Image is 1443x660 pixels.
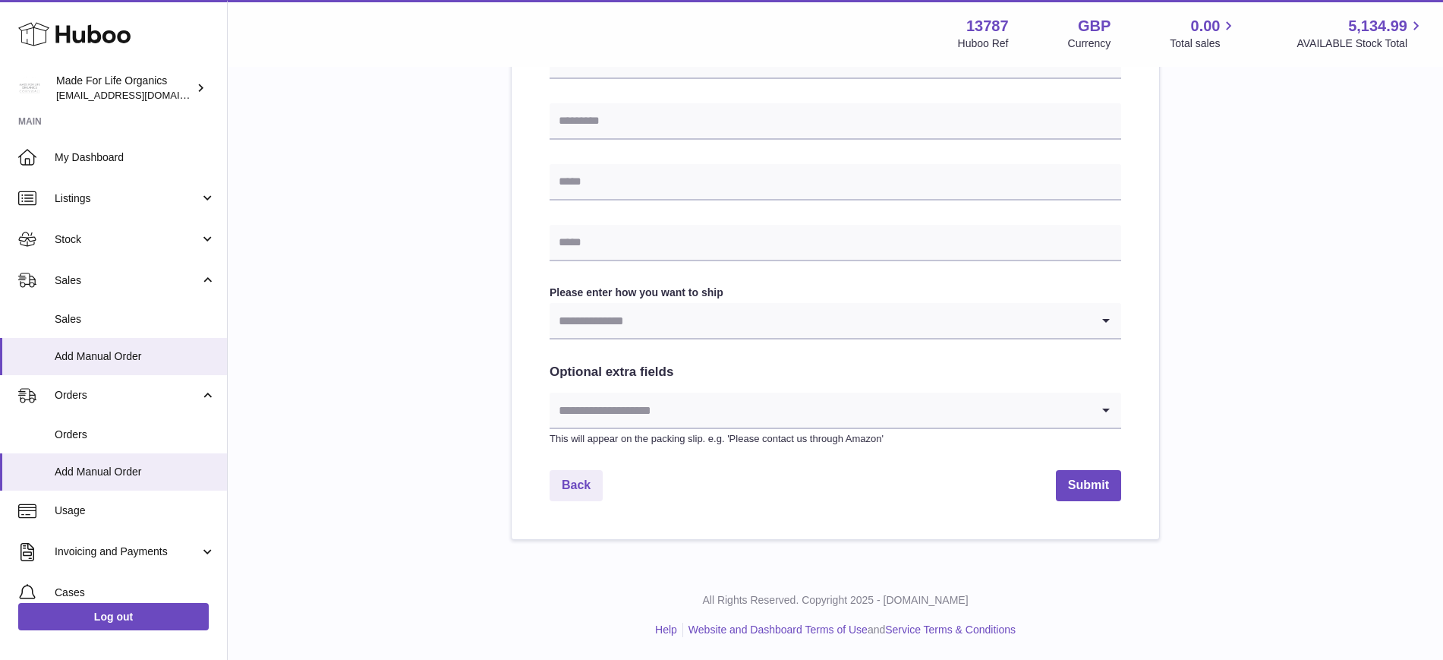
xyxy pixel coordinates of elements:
[55,349,216,364] span: Add Manual Order
[55,150,216,165] span: My Dashboard
[56,89,223,101] span: [EMAIL_ADDRESS][DOMAIN_NAME]
[550,393,1121,429] div: Search for option
[55,545,200,559] span: Invoicing and Payments
[1296,16,1425,51] a: 5,134.99 AVAILABLE Stock Total
[683,623,1016,637] li: and
[55,388,200,403] span: Orders
[55,504,216,518] span: Usage
[1078,16,1111,36] strong: GBP
[958,36,1009,51] div: Huboo Ref
[550,470,603,501] a: Back
[550,393,1091,428] input: Search for option
[18,603,209,630] a: Log out
[1348,16,1407,36] span: 5,134.99
[688,624,868,636] a: Website and Dashboard Terms of Use
[1191,16,1221,36] span: 0.00
[55,465,216,479] span: Add Manual Order
[1170,16,1237,51] a: 0.00 Total sales
[240,593,1431,608] p: All Rights Reserved. Copyright 2025 - [DOMAIN_NAME]
[1296,36,1425,51] span: AVAILABLE Stock Total
[1056,470,1121,501] button: Submit
[550,432,1121,446] p: This will appear on the packing slip. e.g. 'Please contact us through Amazon'
[56,74,193,103] div: Made For Life Organics
[1170,36,1237,51] span: Total sales
[550,286,1121,300] label: Please enter how you want to ship
[55,232,200,247] span: Stock
[655,624,677,636] a: Help
[550,303,1091,338] input: Search for option
[1068,36,1111,51] div: Currency
[550,364,1121,381] h2: Optional extra fields
[55,191,200,206] span: Listings
[55,586,216,600] span: Cases
[55,312,216,327] span: Sales
[18,77,41,99] img: internalAdmin-13787@internal.huboo.com
[55,428,216,442] span: Orders
[55,273,200,288] span: Sales
[550,303,1121,339] div: Search for option
[966,16,1009,36] strong: 13787
[885,624,1016,636] a: Service Terms & Conditions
